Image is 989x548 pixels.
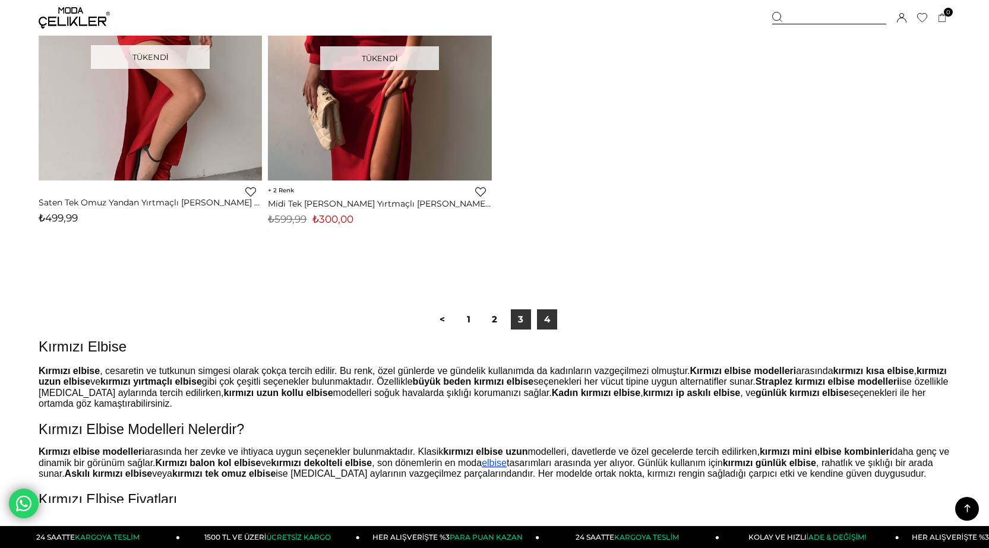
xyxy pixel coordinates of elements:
[833,366,914,376] b: kırmızı kısa elbise
[268,198,491,209] a: Midi Tek [PERSON_NAME] Yırtmaçlı [PERSON_NAME] Kırmızı Elbise 22K000228
[266,533,331,541] span: ÜCRETSİZ KARGO
[413,376,534,387] b: büyük beden kırmızı elbise
[75,533,139,541] span: KARGOYA TESLİM
[224,388,333,398] b: kırmızı uzun kollu elbise
[271,458,372,468] b: kırmızı dekolteli elbise
[756,388,849,398] b: günlük kırmızı elbise
[723,458,816,468] b: kırmızı günlük elbise
[552,388,640,398] b: Kadın kırmızı elbise
[312,213,353,225] span: ₺300,00
[156,458,261,468] b: Kırmızı balon kol elbise
[39,492,177,507] span: Kırmızı Elbise Fiyatları
[756,376,900,387] b: Straplez kırmızı elbise modelleri
[268,186,294,194] span: 2
[39,366,947,387] b: kırmızı uzun elbise
[39,366,100,376] span: Kırmızı elbise
[807,533,866,541] span: İADE & DEĞİŞİM!
[39,422,244,437] span: Kırmızı Elbise Modelleri Nelerdir?
[614,533,678,541] span: KARGOYA TESLİM
[511,309,531,330] a: 3
[39,7,110,28] img: logo
[432,309,453,330] a: <
[39,366,948,408] span: , cesaretin ve tutkunun simgesi olarak çokça tercih edilir. Bu renk, özel günlerde ve gündelik ku...
[245,186,256,197] a: Favorilere Ekle
[482,458,507,468] a: elbise
[65,468,153,479] b: Askılı kırmızı elbise
[39,212,78,224] span: ₺499,99
[475,186,486,197] a: Favorilere Ekle
[938,14,947,23] a: 0
[537,309,557,330] a: 4
[39,446,949,467] span: arasında her zevke ve ihtiyaca uygun seçenekler bulunmaktadır. Klasik modelleri, davetlerde ve öz...
[180,526,360,548] a: 1500 TL VE ÜZERİÜCRETSİZ KARGO
[443,446,527,457] b: kırmızı elbise uzun
[690,366,797,376] b: Kırmızı elbise modelleri
[760,446,892,457] b: kırmızı mini elbise kombinleri
[944,8,953,17] span: 0
[100,376,202,387] b: kırmızı yırtmaçlı elbise
[539,526,719,548] a: 24 SAATTEKARGOYA TESLİM
[172,468,276,479] b: kırmızı tek omuz elbise
[719,526,899,548] a: KOLAY VE HIZLIİADE & DEĞİŞİM!
[459,309,479,330] a: 1
[39,446,145,457] span: Kırmızı elbise modelleri
[268,213,307,225] span: ₺599,99
[360,526,540,548] a: HER ALIŞVERİŞTE %3PARA PUAN KAZAN
[485,309,505,330] a: 2
[450,533,523,541] span: PARA PUAN KAZAN
[39,197,262,208] a: Saten Tek Omuz Yandan Yırtmaçlı [PERSON_NAME] Kırmızı Elbise 22K000489
[39,458,933,479] span: tasarımları arasında yer alıyor. Günlük kullanım için , rahatlık ve şıklığı bir arada sunar. veya...
[643,388,741,398] b: kırmızı ip askılı elbise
